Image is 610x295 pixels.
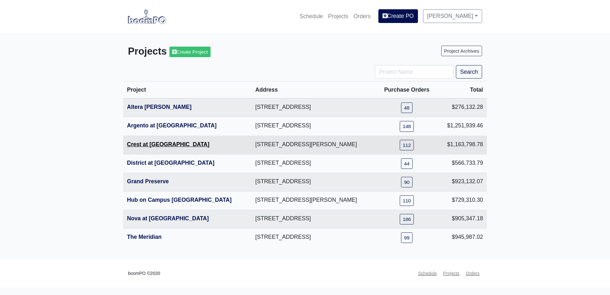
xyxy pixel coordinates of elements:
a: 48 [401,102,412,113]
a: 44 [401,158,412,169]
td: $729,310.30 [437,191,487,210]
a: Orders [351,9,373,23]
td: [STREET_ADDRESS] [251,154,376,173]
a: [PERSON_NAME] [423,9,482,23]
td: $276,132.28 [437,98,487,117]
td: [STREET_ADDRESS] [251,229,376,247]
th: Total [437,81,487,99]
small: boomPO ©2020 [128,270,160,277]
input: Project Name [375,65,453,79]
a: Orders [463,267,482,280]
a: 110 [400,195,414,206]
a: Projects [441,267,462,280]
a: Schedule [297,9,325,23]
td: $566,733.79 [437,154,487,173]
th: Address [251,81,376,99]
a: The Meridian [127,234,162,240]
a: 112 [400,140,414,150]
h3: Projects [128,46,300,57]
a: Nova at [GEOGRAPHIC_DATA] [127,215,209,222]
td: $1,251,939.46 [437,117,487,136]
td: $905,347.18 [437,210,487,228]
td: [STREET_ADDRESS] [251,173,376,191]
a: 148 [400,121,414,132]
button: Search [456,65,482,79]
td: [STREET_ADDRESS] [251,210,376,228]
a: Crest at [GEOGRAPHIC_DATA] [127,141,209,147]
a: Project Archives [441,46,482,56]
td: [STREET_ADDRESS][PERSON_NAME] [251,136,376,154]
a: Argento at [GEOGRAPHIC_DATA] [127,122,217,129]
a: Hub on Campus [GEOGRAPHIC_DATA] [127,197,232,203]
img: boomPO [128,9,166,24]
a: Create PO [378,9,418,23]
td: [STREET_ADDRESS] [251,117,376,136]
a: Grand Preserve [127,178,169,185]
th: Project [123,81,251,99]
td: [STREET_ADDRESS][PERSON_NAME] [251,191,376,210]
a: Create Project [169,47,211,57]
a: Altera [PERSON_NAME] [127,104,191,110]
th: Purchase Orders [376,81,437,99]
td: $1,163,798.78 [437,136,487,154]
a: Projects [325,9,351,23]
td: [STREET_ADDRESS] [251,98,376,117]
a: 99 [401,232,412,243]
a: District at [GEOGRAPHIC_DATA] [127,160,214,166]
a: Schedule [415,267,439,280]
a: 186 [400,214,414,224]
td: $923,132.07 [437,173,487,191]
td: $945,987.02 [437,229,487,247]
a: 90 [401,177,412,187]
